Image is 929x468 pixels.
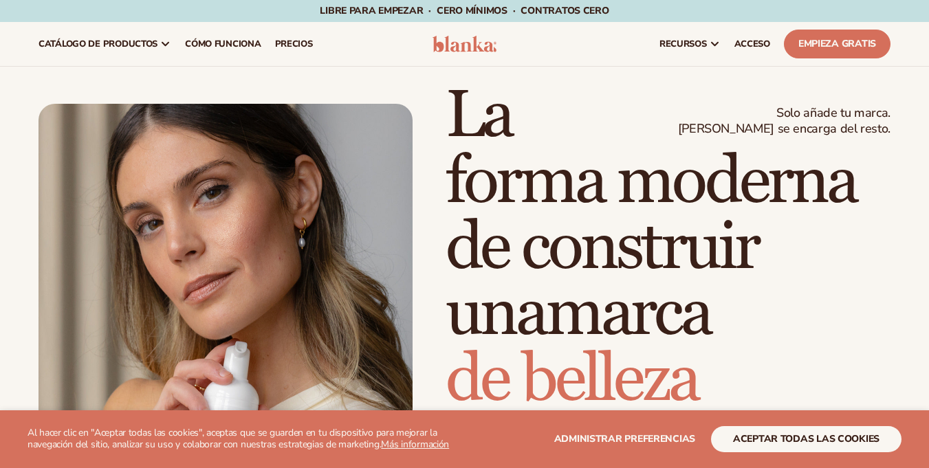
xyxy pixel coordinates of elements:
font: La [446,76,512,156]
font: Libre para empezar [320,4,423,17]
font: recursos [659,38,707,50]
a: Cómo funciona [178,22,267,66]
font: · [513,4,516,17]
font: Cómo funciona [185,38,261,50]
font: ACCESO [734,38,770,50]
font: aceptar todas las cookies [733,432,879,445]
font: · [428,4,431,17]
font: Empieza gratis [798,37,876,50]
font: Al hacer clic en "Aceptar todas las cookies", aceptas que se guarden en tu dispositivo para mejor... [28,426,437,451]
button: Administrar preferencias [554,426,695,452]
a: catálogo de productos [32,22,178,66]
font: catálogo de productos [39,38,157,50]
a: precios [268,22,320,66]
font: CERO mínimos [437,4,507,17]
font: Contratos CERO [521,4,609,17]
font: forma moderna de construir una [446,142,857,354]
font: [PERSON_NAME] se encarga del resto. [678,120,890,137]
font: precios [275,38,313,50]
button: aceptar todas las cookies [711,426,901,452]
font: Solo añade tu marca. [776,104,890,121]
a: recursos [653,22,728,66]
a: Más información [381,438,449,451]
font: de belleza [446,339,698,420]
font: marca [546,274,711,354]
img: logo [433,36,497,52]
a: ACCESO [728,22,777,66]
font: Administrar preferencias [554,432,695,445]
a: Empieza gratis [784,30,890,58]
